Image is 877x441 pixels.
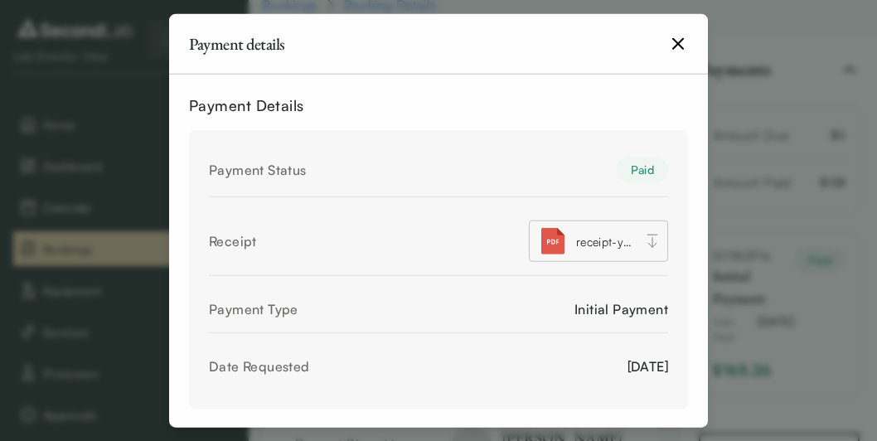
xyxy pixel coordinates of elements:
[617,157,668,183] div: Paid
[209,356,310,376] div: Date Requested
[209,299,298,319] div: Payment Type
[540,228,566,254] img: Attachment icon for pdf
[209,231,257,251] div: Receipt
[209,160,307,180] div: Payment Status
[627,356,668,376] div: [DATE]
[189,36,285,52] h2: Payment details
[189,94,304,117] div: Payment Details
[574,299,668,319] div: Initial Payment
[576,232,634,250] span: receipt-yuvan-research-inc-QT98ZP16.pdf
